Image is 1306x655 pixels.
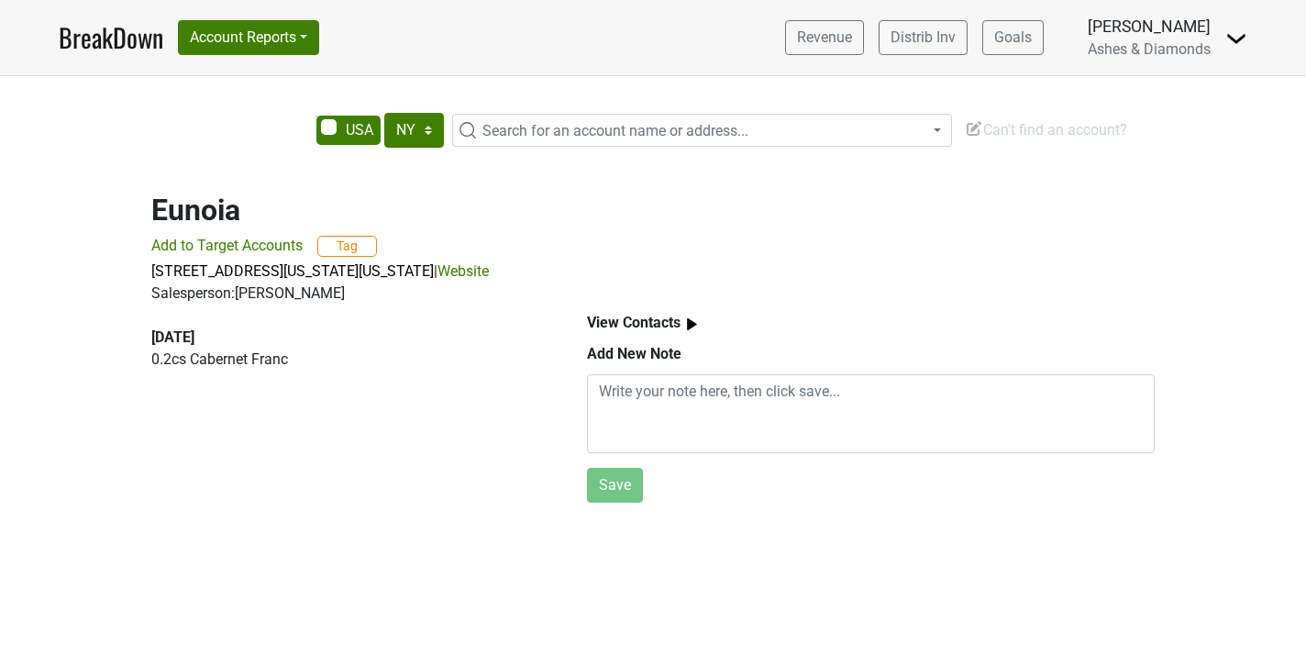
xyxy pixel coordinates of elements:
[151,237,303,254] span: Add to Target Accounts
[437,262,489,280] a: Website
[317,236,377,257] button: Tag
[879,20,968,55] a: Distrib Inv
[178,20,319,55] button: Account Reports
[482,122,748,139] span: Search for an account name or address...
[681,313,703,336] img: arrow_right.svg
[151,193,1155,228] h2: Eunoia
[965,119,983,138] img: Edit
[587,314,681,331] b: View Contacts
[587,468,643,503] button: Save
[151,283,1155,305] div: Salesperson: [PERSON_NAME]
[1088,15,1211,39] div: [PERSON_NAME]
[1088,40,1211,58] span: Ashes & Diamonds
[151,261,1155,283] p: |
[151,349,545,371] p: 0.2 cs Cabernet Franc
[1225,28,1247,50] img: Dropdown Menu
[982,20,1044,55] a: Goals
[785,20,864,55] a: Revenue
[587,345,681,362] b: Add New Note
[151,262,434,280] a: [STREET_ADDRESS][US_STATE][US_STATE]
[965,121,1127,139] span: Can't find an account?
[59,18,163,57] a: BreakDown
[151,327,545,349] div: [DATE]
